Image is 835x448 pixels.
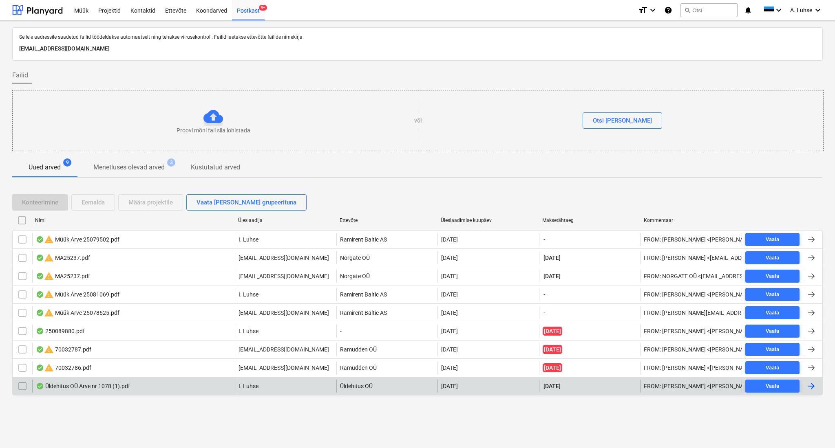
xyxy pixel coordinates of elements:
div: [DATE] [441,236,458,243]
div: Kommentaar [644,217,739,223]
div: Vaata [PERSON_NAME] grupeerituna [197,197,296,208]
p: [EMAIL_ADDRESS][DOMAIN_NAME] [239,309,329,317]
span: - [543,309,546,317]
div: Vaata [766,363,779,373]
button: Vaata [745,361,800,374]
div: Ramirent Baltic AS [336,233,438,246]
span: [DATE] [543,254,561,262]
p: [EMAIL_ADDRESS][DOMAIN_NAME] [239,364,329,372]
div: Ramudden OÜ [336,361,438,374]
span: search [684,7,691,13]
div: Andmed failist loetud [36,346,44,353]
span: 9 [63,158,71,167]
div: Andmed failist loetud [36,273,44,279]
div: Andmed failist loetud [36,255,44,261]
div: Andmed failist loetud [36,328,44,334]
span: warning [44,271,54,281]
button: Otsi [680,3,738,17]
button: Vaata [745,288,800,301]
span: [DATE] [543,272,561,280]
iframe: Chat Widget [794,409,835,448]
div: [DATE] [441,255,458,261]
i: Abikeskus [664,5,672,15]
i: keyboard_arrow_down [813,5,823,15]
div: [DATE] [441,310,458,316]
p: Proovi mõni fail siia lohistada [177,126,250,134]
div: [DATE] [441,328,458,334]
span: 9+ [259,5,267,11]
p: või [414,116,422,125]
span: - [543,290,546,299]
div: Andmed failist loetud [36,291,44,298]
button: Vaata [745,251,800,264]
p: Sellele aadressile saadetud failid töödeldakse automaatselt ning tehakse viirusekontroll. Failid ... [19,34,816,41]
p: Kustutatud arved [191,163,240,172]
div: Üleslaadimise kuupäev [441,217,536,223]
i: notifications [744,5,752,15]
span: warning [44,235,54,244]
div: Üleslaadija [238,217,333,223]
div: Norgate OÜ [336,251,438,264]
p: I. Luhse [239,290,258,299]
p: I. Luhse [239,235,258,244]
div: Ettevõte [340,217,435,223]
span: warning [44,290,54,299]
div: Vaata [766,308,779,318]
i: keyboard_arrow_down [648,5,658,15]
button: Vaata [PERSON_NAME] grupeerituna [186,194,307,211]
div: Otsi [PERSON_NAME] [593,115,652,126]
span: warning [44,253,54,263]
div: Vaata [766,327,779,336]
div: Vaata [766,253,779,263]
div: [DATE] [441,273,458,279]
span: Failid [12,70,28,80]
span: [DATE] [543,363,562,372]
span: warning [44,363,54,373]
div: Ramudden OÜ [336,343,438,356]
div: Vaata [766,345,779,354]
div: Vestlusvidin [794,409,835,448]
div: Andmed failist loetud [36,236,44,243]
div: Andmed failist loetud [36,310,44,316]
button: Vaata [745,343,800,356]
div: Müük Arve 25078625.pdf [36,308,119,318]
button: Otsi [PERSON_NAME] [583,112,662,129]
div: Vaata [766,382,779,391]
div: Maksetähtaeg [542,217,637,223]
div: [DATE] [441,365,458,371]
div: Vaata [766,272,779,281]
button: Vaata [745,270,800,283]
div: [DATE] [441,346,458,353]
div: Üldehitus OÜ [336,380,438,393]
span: A. Luhse [790,7,812,13]
span: - [543,235,546,244]
div: Ramirent Baltic AS [336,306,438,319]
span: [DATE] [543,382,561,390]
p: [EMAIL_ADDRESS][DOMAIN_NAME] [19,44,816,54]
div: 70032787.pdf [36,345,91,354]
div: Proovi mõni fail siia lohistadavõiOtsi [PERSON_NAME] [12,90,824,151]
div: Vaata [766,235,779,244]
button: Vaata [745,233,800,246]
div: Andmed failist loetud [36,365,44,371]
button: Vaata [745,325,800,338]
div: Müük Arve 25081069.pdf [36,290,119,299]
div: MA25237.pdf [36,271,90,281]
div: Ramirent Baltic AS [336,288,438,301]
p: I. Luhse [239,382,258,390]
div: Andmed failist loetud [36,383,44,389]
p: [EMAIL_ADDRESS][DOMAIN_NAME] [239,254,329,262]
p: [EMAIL_ADDRESS][DOMAIN_NAME] [239,345,329,354]
span: [DATE] [543,345,562,354]
div: [DATE] [441,383,458,389]
div: Norgate OÜ [336,270,438,283]
div: [DATE] [441,291,458,298]
div: - [336,325,438,338]
p: Menetluses olevad arved [93,163,165,172]
button: Vaata [745,380,800,393]
span: warning [44,308,54,318]
p: I. Luhse [239,327,258,335]
div: MA25237.pdf [36,253,90,263]
div: Nimi [35,217,232,223]
span: 3 [167,158,175,167]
